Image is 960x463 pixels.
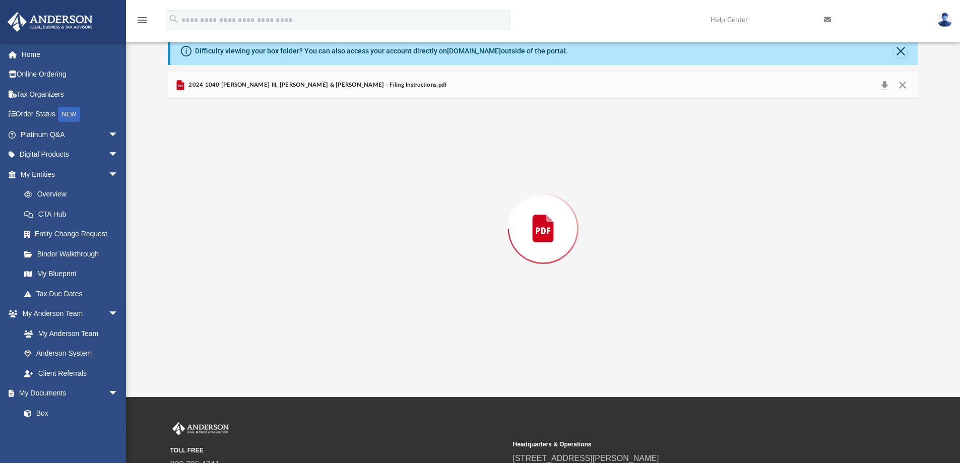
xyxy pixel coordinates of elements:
a: My Anderson Team [14,323,123,344]
a: Tax Due Dates [14,284,134,304]
img: User Pic [937,13,952,27]
a: CTA Hub [14,204,134,224]
a: [DOMAIN_NAME] [447,47,501,55]
a: Order StatusNEW [7,104,134,125]
a: Digital Productsarrow_drop_down [7,145,134,165]
button: Close [893,44,908,58]
a: Overview [14,184,134,205]
a: Platinum Q&Aarrow_drop_down [7,124,134,145]
a: Meeting Minutes [14,423,129,443]
div: NEW [58,107,80,122]
a: Binder Walkthrough [14,244,134,264]
div: Preview [168,72,919,359]
a: Tax Organizers [7,84,134,104]
img: Anderson Advisors Platinum Portal [5,12,96,32]
img: Anderson Advisors Platinum Portal [170,422,231,435]
a: Client Referrals [14,363,129,383]
a: Home [7,44,134,64]
a: Anderson System [14,344,129,364]
a: [STREET_ADDRESS][PERSON_NAME] [513,454,659,462]
div: Difficulty viewing your box folder? You can also access your account directly on outside of the p... [195,46,568,56]
span: arrow_drop_down [108,124,129,145]
small: Headquarters & Operations [513,440,849,449]
i: menu [136,14,148,26]
span: arrow_drop_down [108,383,129,404]
span: 2024 1040 [PERSON_NAME] III, [PERSON_NAME] & [PERSON_NAME] - Filing Instructions.pdf [186,81,446,90]
a: Online Ordering [7,64,134,85]
a: My Anderson Teamarrow_drop_down [7,304,129,324]
span: arrow_drop_down [108,304,129,324]
a: Entity Change Request [14,224,134,244]
a: My Blueprint [14,264,129,284]
a: My Entitiesarrow_drop_down [7,164,134,184]
small: TOLL FREE [170,446,506,455]
button: Download [875,78,893,92]
a: Box [14,403,123,423]
span: arrow_drop_down [108,164,129,185]
a: menu [136,19,148,26]
button: Close [893,78,912,92]
a: My Documentsarrow_drop_down [7,383,129,404]
span: arrow_drop_down [108,145,129,165]
i: search [168,14,179,25]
